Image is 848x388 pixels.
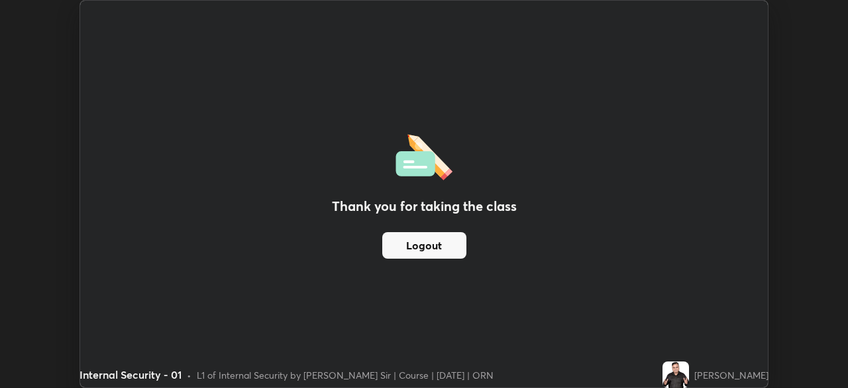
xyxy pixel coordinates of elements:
[396,130,452,180] img: offlineFeedback.1438e8b3.svg
[332,196,517,216] h2: Thank you for taking the class
[79,367,182,383] div: Internal Security - 01
[382,232,466,259] button: Logout
[694,368,768,382] div: [PERSON_NAME]
[187,368,191,382] div: •
[662,361,689,388] img: aed9397031234642927b8803da5f0da3.jpg
[197,368,494,382] div: L1 of Internal Security by [PERSON_NAME] Sir | Course | [DATE] | ORN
